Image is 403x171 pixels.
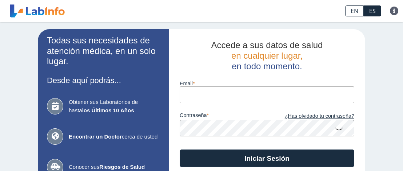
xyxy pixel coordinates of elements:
[211,40,323,50] span: Accede a sus datos de salud
[232,61,302,71] span: en todo momento.
[364,5,381,16] a: ES
[231,51,303,61] span: en cualquier lugar,
[180,149,354,167] button: Iniciar Sesión
[180,112,267,120] label: contraseña
[180,81,354,86] label: email
[345,5,364,16] a: EN
[47,35,160,67] h2: Todas sus necesidades de atención médica, en un solo lugar.
[69,98,160,114] span: Obtener sus Laboratorios de hasta
[267,112,354,120] a: ¿Has olvidado tu contraseña?
[82,107,134,113] b: los Últimos 10 Años
[69,133,122,140] b: Encontrar un Doctor
[99,164,145,170] b: Riesgos de Salud
[47,76,160,85] h3: Desde aquí podrás...
[69,133,160,141] span: cerca de usted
